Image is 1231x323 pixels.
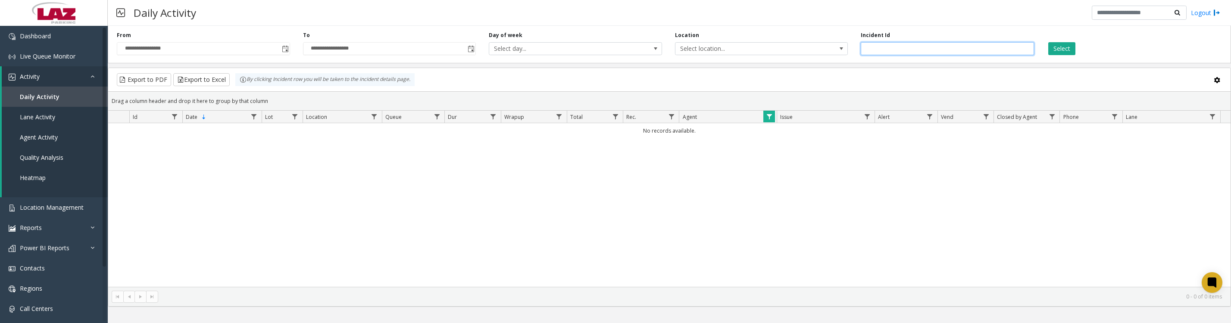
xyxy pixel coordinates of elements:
a: Location Filter Menu [368,111,380,122]
span: Sortable [200,114,207,121]
span: Vend [941,113,953,121]
img: 'icon' [9,245,16,252]
img: 'icon' [9,205,16,211]
a: Queue Filter Menu [431,111,443,122]
a: Id Filter Menu [169,111,181,122]
span: Reports [20,224,42,232]
span: Call Centers [20,304,53,313]
span: Lot [265,113,273,121]
span: Quality Analysis [20,153,63,161]
a: Heatmap [2,168,108,188]
span: Issue [780,113,793,121]
img: 'icon' [9,265,16,272]
span: Dur [448,113,457,121]
a: Issue Filter Menu [861,111,873,122]
img: infoIcon.svg [240,76,247,83]
img: 'icon' [9,225,16,232]
span: Daily Activity [20,93,59,101]
span: Total [570,113,583,121]
span: Wrapup [504,113,524,121]
img: logout [1213,8,1220,17]
a: Date Filter Menu [248,111,259,122]
span: Phone [1063,113,1079,121]
span: Location [306,113,327,121]
button: Export to Excel [173,73,230,86]
span: Closed by Agent [997,113,1037,121]
img: 'icon' [9,33,16,40]
a: Vend Filter Menu [980,111,992,122]
span: Rec. [626,113,636,121]
td: No records available. [108,123,1231,138]
a: Lane Filter Menu [1207,111,1219,122]
span: Id [133,113,137,121]
span: Date [186,113,197,121]
button: Select [1048,42,1075,55]
span: Power BI Reports [20,244,69,252]
a: Total Filter Menu [609,111,621,122]
span: Location Management [20,203,84,211]
span: Select day... [489,43,627,55]
a: Daily Activity [2,87,108,107]
a: Agent Activity [2,127,108,147]
span: Toggle popup [466,43,475,55]
span: Agent [683,113,697,121]
span: Queue [385,113,402,121]
span: Live Queue Monitor [20,52,75,60]
img: 'icon' [9,306,16,313]
kendo-pager-info: 0 - 0 of 0 items [163,293,1222,300]
a: Lot Filter Menu [289,111,301,122]
span: Toggle popup [280,43,290,55]
a: Rec. Filter Menu [665,111,677,122]
span: Dashboard [20,32,51,40]
a: Phone Filter Menu [1109,111,1121,122]
img: 'icon' [9,74,16,81]
a: Logout [1191,8,1220,17]
span: Alert [878,113,890,121]
label: Day of week [489,31,522,39]
span: Lane Activity [20,113,55,121]
a: Quality Analysis [2,147,108,168]
label: To [303,31,310,39]
span: Select location... [675,43,813,55]
a: Dur Filter Menu [487,111,499,122]
a: Activity [2,66,108,87]
span: Agent Activity [20,133,58,141]
a: Lane Activity [2,107,108,127]
span: Contacts [20,264,45,272]
a: Wrapup Filter Menu [553,111,565,122]
img: 'icon' [9,286,16,292]
a: Closed by Agent Filter Menu [1046,111,1058,122]
div: Drag a column header and drop it here to group by that column [108,93,1231,109]
label: Incident Id [861,31,890,39]
div: Data table [108,111,1231,287]
span: Lane [1126,113,1137,121]
span: Regions [20,284,42,292]
a: Agent Filter Menu [763,111,775,122]
label: Location [675,31,699,39]
div: By clicking Incident row you will be taken to the incident details page. [235,73,415,86]
span: Heatmap [20,174,46,182]
h3: Daily Activity [129,2,200,23]
img: 'icon' [9,53,16,60]
a: Alert Filter Menu [924,111,936,122]
label: From [117,31,131,39]
img: pageIcon [116,2,125,23]
span: Activity [20,72,40,81]
button: Export to PDF [117,73,171,86]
